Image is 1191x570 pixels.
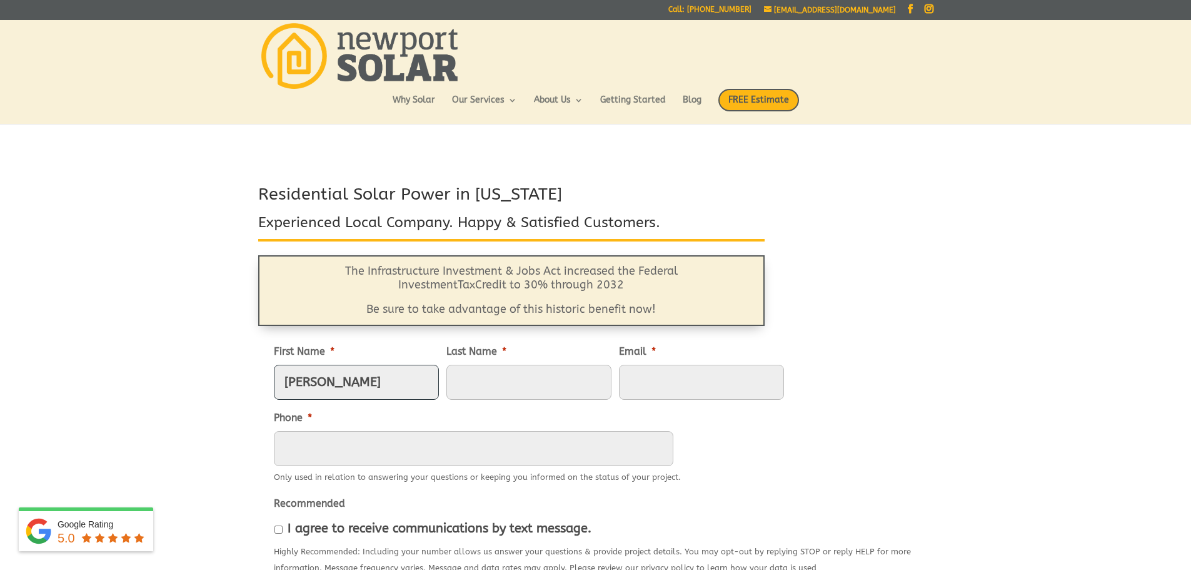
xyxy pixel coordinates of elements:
[58,531,75,545] span: 5.0
[274,345,334,359] label: First Name
[458,278,475,292] span: Tax
[600,96,666,117] a: Getting Started
[718,89,799,124] a: FREE Estimate
[446,345,506,359] label: Last Name
[683,96,701,117] a: Blog
[290,303,733,317] p: Be sure to take advantage of this historic benefit now!
[261,23,458,89] img: Newport Solar | Solar Energy Optimized.
[258,213,765,239] h3: Experienced Local Company. Happy & Satisfied Customers.
[534,96,583,117] a: About Us
[58,518,147,531] div: Google Rating
[393,96,435,117] a: Why Solar
[764,6,896,14] a: [EMAIL_ADDRESS][DOMAIN_NAME]
[274,412,312,425] label: Phone
[274,497,345,511] label: Recommended
[290,265,733,303] p: The Infrastructure Investment & Jobs Act increased the Federal Investment Credit to 30% through 2032
[452,96,517,117] a: Our Services
[258,183,765,213] h2: Residential Solar Power in [US_STATE]
[274,466,681,486] div: Only used in relation to answering your questions or keeping you informed on the status of your p...
[668,6,751,19] a: Call: [PHONE_NUMBER]
[288,522,591,536] label: I agree to receive communications by text message.
[619,345,656,359] label: Email
[718,89,799,111] span: FREE Estimate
